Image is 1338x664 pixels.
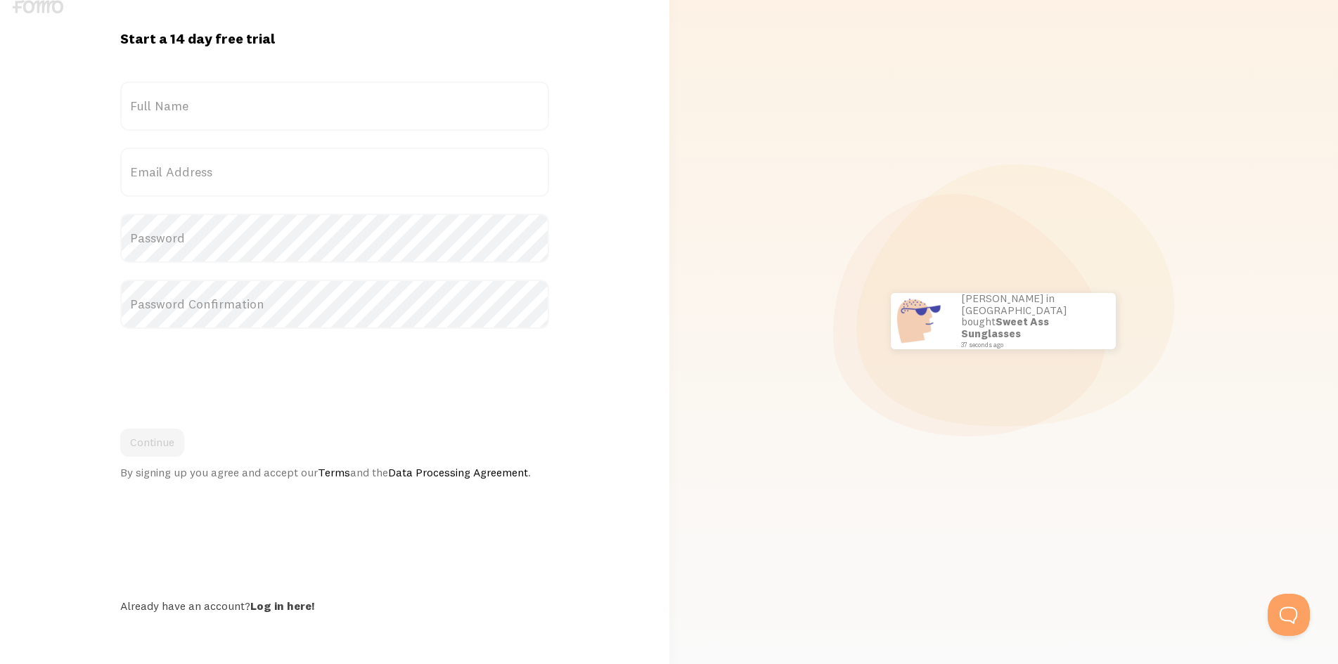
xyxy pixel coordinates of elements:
label: Password Confirmation [120,280,549,329]
a: Terms [318,465,350,479]
label: Full Name [120,82,549,131]
h1: Start a 14 day free trial [120,30,549,48]
a: Data Processing Agreement [388,465,528,479]
div: Already have an account? [120,599,549,613]
label: Email Address [120,148,549,197]
div: By signing up you agree and accept our and the . [120,465,549,479]
iframe: Help Scout Beacon - Open [1268,594,1310,636]
label: Password [120,214,549,263]
iframe: reCAPTCHA [120,346,334,401]
a: Log in here! [250,599,314,613]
